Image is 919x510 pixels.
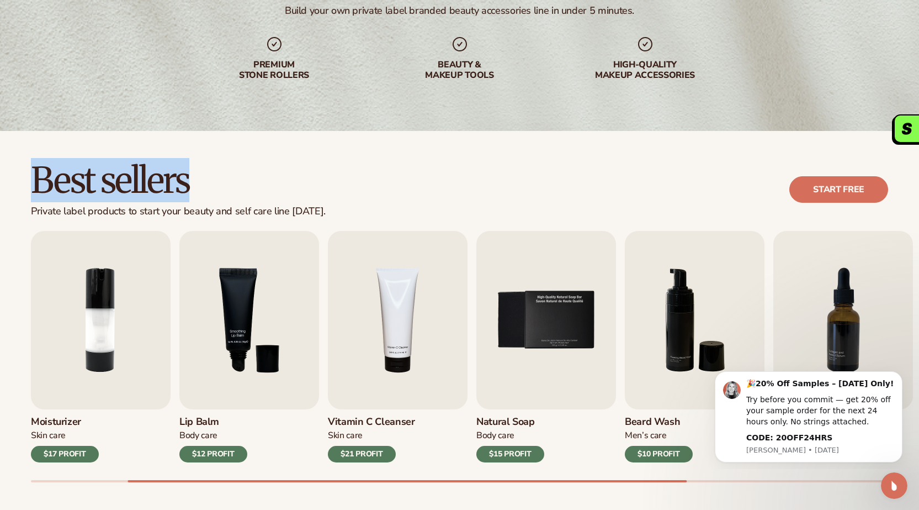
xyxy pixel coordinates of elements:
[31,206,326,218] div: Private label products to start your beauty and self care line [DATE].
[179,430,247,441] div: Body Care
[31,430,99,441] div: Skin Care
[881,472,907,499] iframe: Intercom live chat
[476,446,544,462] div: $15 PROFIT
[31,416,99,428] h3: Moisturizer
[625,416,693,428] h3: Beard Wash
[31,231,171,462] a: 2 / 9
[285,4,634,17] div: Build your own private label branded beauty accessories line in under 5 minutes.
[328,446,396,462] div: $21 PROFIT
[204,60,345,81] div: premium stone rollers
[179,231,319,462] a: 3 / 9
[328,231,468,462] a: 4 / 9
[179,446,247,462] div: $12 PROFIT
[179,416,247,428] h3: Lip Balm
[773,231,913,462] a: 7 / 9
[31,446,99,462] div: $17 PROFIT
[389,60,530,81] div: beauty & makeup tools
[625,430,693,441] div: Men’s Care
[328,430,415,441] div: Skin Care
[476,416,544,428] h3: Natural Soap
[476,231,616,462] a: 5 / 9
[476,430,544,441] div: Body Care
[625,231,764,462] a: 6 / 9
[31,162,326,199] h2: Best sellers
[789,176,888,203] a: Start free
[625,446,693,462] div: $10 PROFIT
[328,416,415,428] h3: Vitamin C Cleanser
[575,60,716,81] div: High-quality makeup accessories
[698,361,919,469] iframe: Intercom notifications message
